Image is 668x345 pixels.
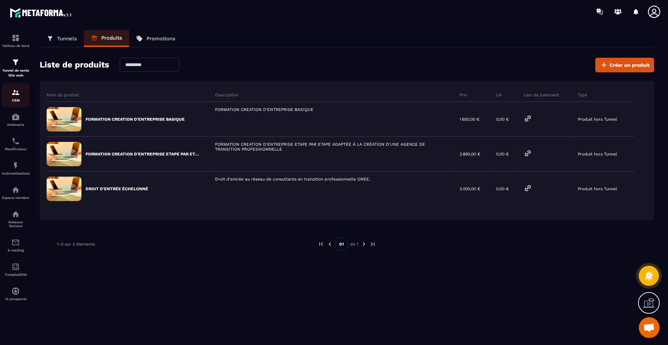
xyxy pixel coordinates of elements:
[350,241,358,247] p: de 1
[86,151,199,157] p: FORMATION CREATION D'ENTREPRISE ETAPE PAR ETAPE
[496,92,502,98] p: CA
[361,241,367,247] img: next
[11,113,20,121] img: automations
[11,263,20,271] img: accountant
[47,107,81,131] img: formation-default-image.91678625.jpeg
[327,241,333,247] img: prev
[639,317,660,338] div: Ouvrir le chat
[2,53,30,83] a: formationformationTunnel de vente Site web
[57,35,77,42] p: Tunnels
[11,137,20,145] img: scheduler
[2,248,30,252] p: E-mailing
[2,147,30,151] p: Planificateur
[460,92,467,98] p: Prix
[610,62,650,69] span: Créer un produit
[2,83,30,107] a: formationformationCRM
[318,241,324,247] img: prev
[2,180,30,205] a: automationsautomationsEspace membre
[11,58,20,66] img: formation
[101,35,122,41] p: Produits
[578,92,587,98] p: Type
[2,257,30,282] a: accountantaccountantComptabilité
[11,238,20,247] img: email
[11,161,20,170] img: automations
[86,186,148,192] p: DROIT D'ENTRÉE ÉCHELONNÉ
[2,98,30,102] p: CRM
[2,156,30,180] a: automationsautomationsAutomatisations
[11,186,20,194] img: automations
[2,196,30,200] p: Espace membre
[11,34,20,42] img: formation
[2,44,30,48] p: Tableau de bord
[578,152,617,157] p: Produit hors Tunnel
[47,142,81,166] img: formation-default-image.91678625.jpeg
[2,68,30,78] p: Tunnel de vente Site web
[2,132,30,156] a: schedulerschedulerPlanificateur
[40,30,84,47] a: Tunnels
[11,287,20,295] img: automations
[47,92,79,98] p: Nom du produit
[2,123,30,127] p: Webinaire
[524,92,559,98] p: Lien de paiement
[2,233,30,257] a: emailemailE-mailing
[2,205,30,233] a: social-networksocial-networkRéseaux Sociaux
[215,92,238,98] p: Description
[129,30,182,47] a: Promotions
[40,58,109,72] h2: Liste de produits
[578,117,617,122] p: Produit hors Tunnel
[47,177,81,201] img: formation-default-image.91678625.jpeg
[11,88,20,97] img: formation
[335,238,348,251] p: 01
[595,58,654,72] button: Créer un produit
[57,242,95,247] p: 1-3 sur 3 éléments
[10,6,72,19] img: logo
[2,297,30,301] p: IA prospects
[578,186,617,191] p: Produit hors Tunnel
[84,30,129,47] a: Produits
[2,171,30,175] p: Automatisations
[2,29,30,53] a: formationformationTableau de bord
[2,273,30,276] p: Comptabilité
[11,210,20,218] img: social-network
[146,35,175,42] p: Promotions
[2,107,30,132] a: automationsautomationsWebinaire
[86,117,185,122] p: FORMATION CREATION D'ENTREPRISE BASIQUE
[2,220,30,228] p: Réseaux Sociaux
[369,241,376,247] img: next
